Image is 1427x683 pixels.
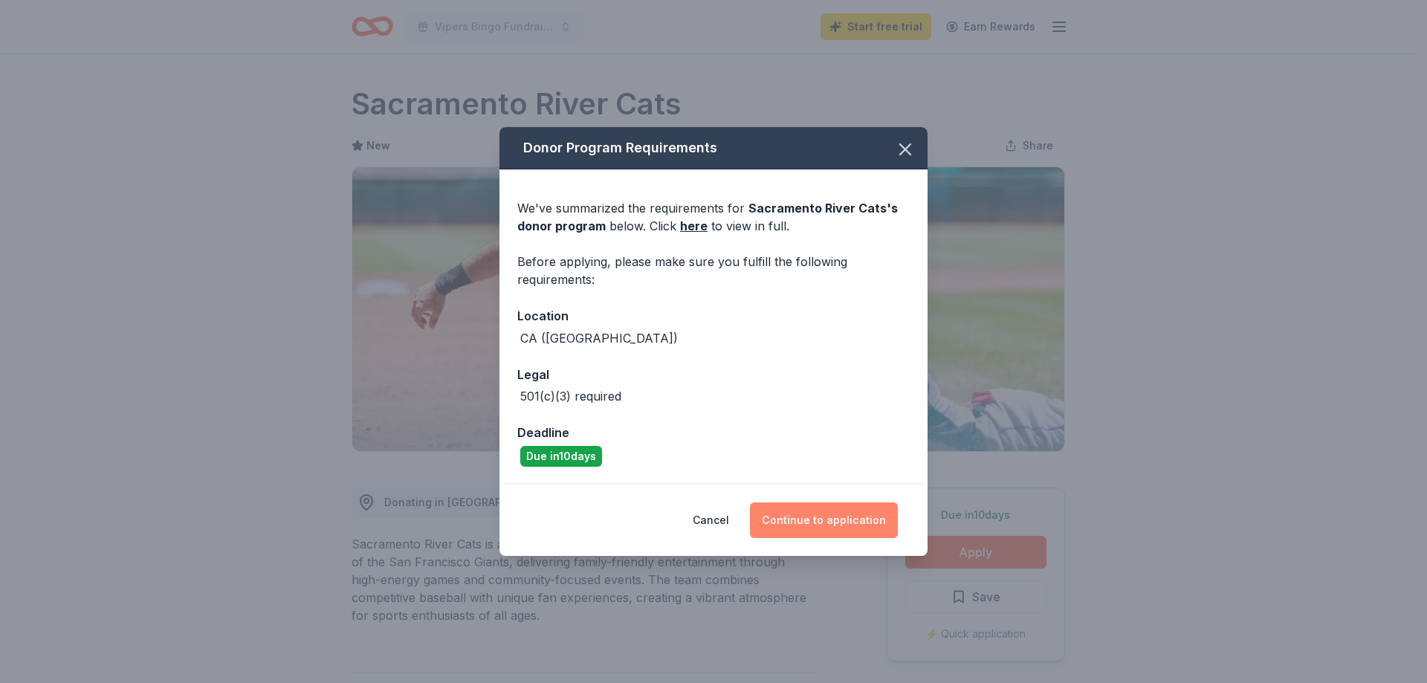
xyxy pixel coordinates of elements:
button: Continue to application [750,502,898,538]
div: Donor Program Requirements [499,127,928,169]
div: Deadline [517,423,910,442]
a: here [680,217,708,235]
div: Location [517,306,910,326]
div: Before applying, please make sure you fulfill the following requirements: [517,253,910,288]
div: 501(c)(3) required [520,387,621,405]
button: Cancel [693,502,729,538]
div: We've summarized the requirements for below. Click to view in full. [517,199,910,235]
div: CA ([GEOGRAPHIC_DATA]) [520,329,678,347]
div: Legal [517,365,910,384]
div: Due in 10 days [520,446,602,467]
